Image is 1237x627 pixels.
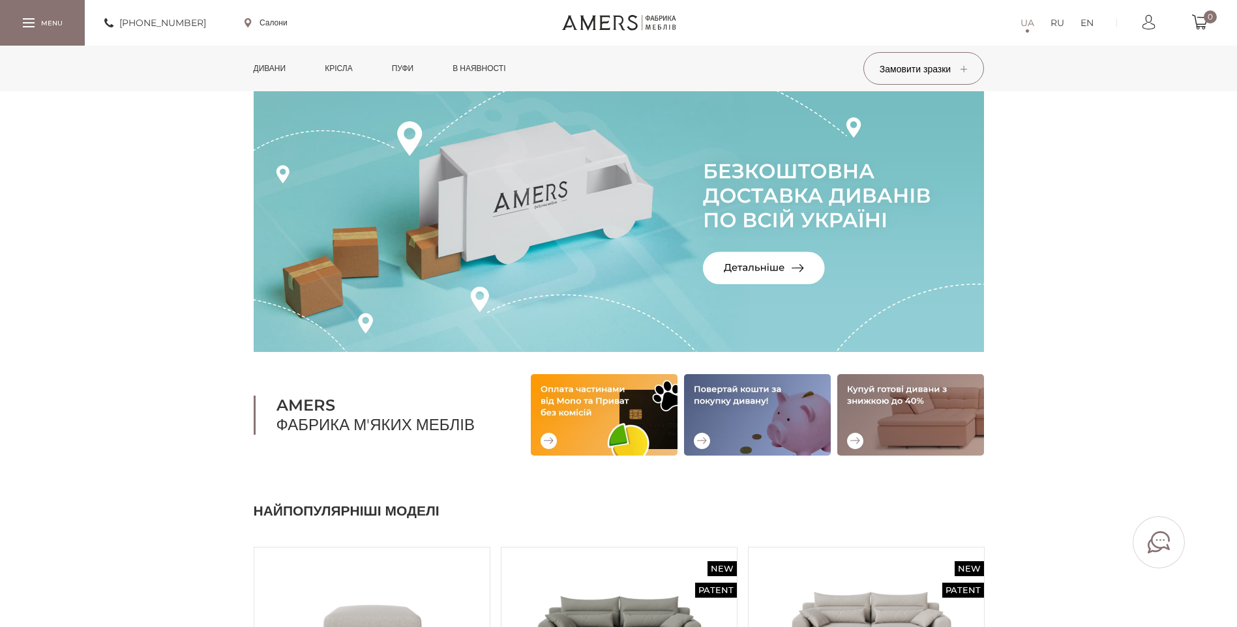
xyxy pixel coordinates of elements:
[955,561,984,576] span: New
[315,46,362,91] a: Крісла
[254,396,498,435] h1: Фабрика м'яких меблів
[837,374,984,456] img: Купуй готові дивани зі знижкою до 40%
[1081,15,1094,31] a: EN
[695,583,737,598] span: Patent
[245,17,288,29] a: Салони
[382,46,424,91] a: Пуфи
[244,46,296,91] a: Дивани
[254,501,984,521] h2: Найпопулярніші моделі
[942,583,984,598] span: Patent
[1021,15,1034,31] a: UA
[104,15,206,31] a: [PHONE_NUMBER]
[443,46,515,91] a: в наявності
[708,561,737,576] span: New
[1051,15,1064,31] a: RU
[863,52,984,85] button: Замовити зразки
[1204,10,1217,23] span: 0
[531,374,678,456] img: Оплата частинами від Mono та Приват без комісій
[880,63,967,75] span: Замовити зразки
[276,396,498,415] b: AMERS
[684,374,831,456] img: Повертай кошти за покупку дивану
